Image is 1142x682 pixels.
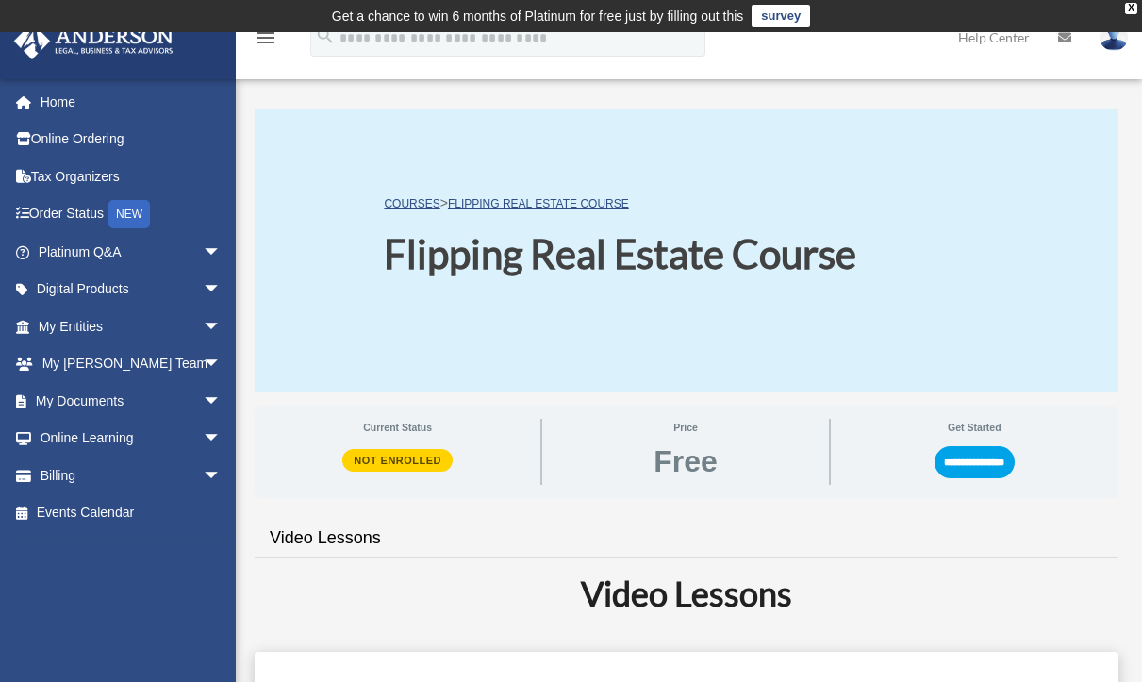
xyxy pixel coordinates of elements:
[1100,24,1128,51] img: User Pic
[255,511,396,565] a: Video Lessons
[13,420,250,457] a: Online Learningarrow_drop_down
[13,382,250,420] a: My Documentsarrow_drop_down
[8,23,179,59] img: Anderson Advisors Platinum Portal
[752,5,810,27] a: survey
[203,382,240,421] span: arrow_drop_down
[13,158,250,195] a: Tax Organizers
[13,233,250,271] a: Platinum Q&Aarrow_drop_down
[203,233,240,272] span: arrow_drop_down
[13,121,250,158] a: Online Ordering
[266,570,1107,617] h2: Video Lessons
[255,33,277,49] a: menu
[13,345,250,383] a: My [PERSON_NAME] Teamarrow_drop_down
[384,191,856,215] p: >
[844,419,1105,436] span: Get Started
[255,26,277,49] i: menu
[203,345,240,384] span: arrow_drop_down
[13,83,250,121] a: Home
[384,226,856,282] h1: Flipping Real Estate Course
[203,420,240,458] span: arrow_drop_down
[654,446,718,476] span: Free
[13,271,250,308] a: Digital Productsarrow_drop_down
[1125,3,1137,14] div: close
[13,457,250,494] a: Billingarrow_drop_down
[203,271,240,309] span: arrow_drop_down
[13,308,250,345] a: My Entitiesarrow_drop_down
[384,197,439,210] a: COURSES
[342,449,453,472] span: Not Enrolled
[203,457,240,495] span: arrow_drop_down
[13,494,250,532] a: Events Calendar
[268,419,527,436] span: Current Status
[108,200,150,228] div: NEW
[448,197,629,210] a: Flipping Real Estate Course
[555,419,815,436] span: Price
[315,25,336,46] i: search
[203,308,240,346] span: arrow_drop_down
[13,195,250,234] a: Order StatusNEW
[332,5,744,27] div: Get a chance to win 6 months of Platinum for free just by filling out this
